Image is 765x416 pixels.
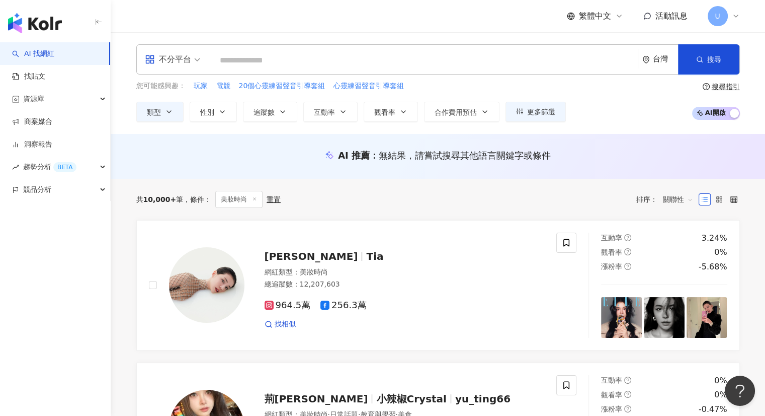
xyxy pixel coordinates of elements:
span: question-circle [703,83,710,90]
span: 更多篩選 [527,108,555,116]
img: KOL Avatar [169,247,244,323]
span: 964.5萬 [265,300,311,311]
span: 心靈練習聲音引導套組 [333,81,404,91]
button: 玩家 [193,81,208,92]
span: appstore [145,54,155,64]
div: 共 筆 [136,195,184,203]
a: 找貼文 [12,72,45,82]
span: 搜尋 [707,55,721,63]
img: logo [8,13,62,33]
button: 心靈練習聲音引導套組 [333,81,404,92]
div: 0% [714,247,727,258]
span: yu_ting66 [455,393,511,405]
span: 追蹤數 [253,108,275,116]
span: 漲粉率 [601,405,622,413]
div: BETA [53,162,76,172]
img: post-image [601,297,642,338]
span: 10,000+ [143,195,177,203]
span: 互動率 [601,376,622,384]
div: -0.47% [699,404,727,415]
span: 小辣椒Crystal [376,393,446,405]
button: 合作費用預估 [424,102,499,122]
span: environment [642,56,650,63]
button: 類型 [136,102,184,122]
div: 不分平台 [145,51,191,67]
span: 20個心靈練習聲音引導套組 [239,81,325,91]
span: question-circle [624,248,631,255]
span: Tia [366,250,383,262]
img: post-image [687,297,727,338]
div: 台灣 [653,55,678,63]
a: 洞察報告 [12,140,52,150]
div: 0% [714,389,727,400]
div: AI 推薦 ： [338,149,551,162]
span: 觀看率 [374,108,395,116]
button: 互動率 [303,102,358,122]
button: 性別 [190,102,237,122]
a: searchAI 找網紅 [12,49,54,59]
button: 追蹤數 [243,102,297,122]
span: 電競 [216,81,230,91]
span: 找相似 [275,319,296,329]
span: 玩家 [194,81,208,91]
span: rise [12,164,19,171]
span: 美妝時尚 [300,268,328,276]
a: KOL Avatar[PERSON_NAME]Tia網紅類型：美妝時尚總追蹤數：12,207,603964.5萬256.3萬找相似互動率question-circle3.24%觀看率questi... [136,220,740,351]
span: 性別 [200,108,214,116]
iframe: Help Scout Beacon - Open [725,376,755,406]
div: 總追蹤數 ： 12,207,603 [265,280,545,290]
span: 您可能感興趣： [136,81,186,91]
span: 美妝時尚 [215,191,263,208]
span: 無結果，請嘗試搜尋其他語言關鍵字或條件 [379,150,551,161]
button: 電競 [216,81,231,92]
span: 互動率 [601,234,622,242]
span: question-circle [624,263,631,270]
span: 條件 ： [183,195,211,203]
span: 繁體中文 [579,11,611,22]
a: 找相似 [265,319,296,329]
div: 排序： [636,191,699,207]
div: 0% [714,375,727,386]
button: 20個心靈練習聲音引導套組 [238,81,326,92]
span: question-circle [624,405,631,412]
div: 重置 [267,195,281,203]
span: 256.3萬 [320,300,367,311]
span: 荊[PERSON_NAME] [265,393,368,405]
span: question-circle [624,391,631,398]
span: 觀看率 [601,391,622,399]
div: 搜尋指引 [712,83,740,91]
span: 趨勢分析 [23,156,76,178]
div: 3.24% [702,233,727,244]
span: 關聯性 [663,191,693,207]
button: 觀看率 [364,102,418,122]
span: 活動訊息 [655,11,688,21]
span: 觀看率 [601,248,622,256]
a: 商案媒合 [12,117,52,127]
span: 資源庫 [23,88,44,110]
span: 合作費用預估 [435,108,477,116]
div: 網紅類型 ： [265,267,545,278]
span: U [715,11,720,22]
img: post-image [644,297,685,338]
div: -5.68% [699,261,727,272]
span: question-circle [624,234,631,241]
span: 互動率 [314,108,335,116]
button: 搜尋 [678,44,739,75]
span: question-circle [624,377,631,384]
button: 更多篩選 [505,102,566,122]
span: 漲粉率 [601,262,622,270]
span: 競品分析 [23,178,51,201]
span: 類型 [147,108,161,116]
span: [PERSON_NAME] [265,250,358,262]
